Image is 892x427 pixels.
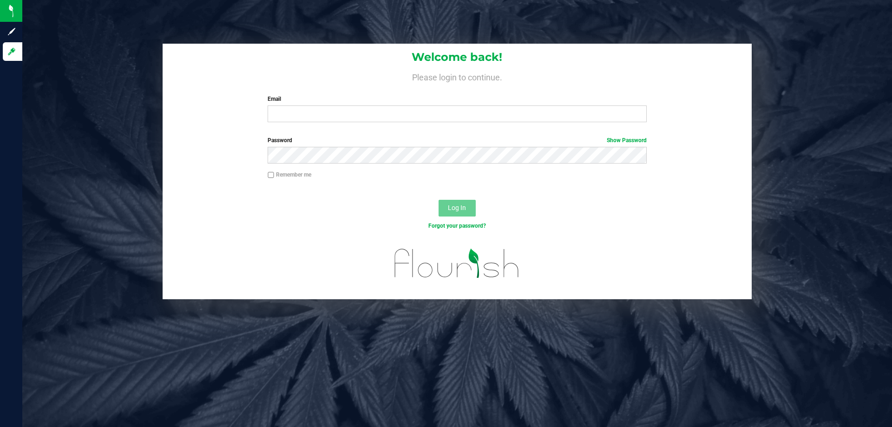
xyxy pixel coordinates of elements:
[268,171,311,179] label: Remember me
[7,27,16,36] inline-svg: Sign up
[163,51,752,63] h1: Welcome back!
[607,137,647,144] a: Show Password
[268,172,274,178] input: Remember me
[268,95,646,103] label: Email
[448,204,466,211] span: Log In
[163,71,752,82] h4: Please login to continue.
[383,240,531,287] img: flourish_logo.svg
[268,137,292,144] span: Password
[439,200,476,217] button: Log In
[428,223,486,229] a: Forgot your password?
[7,47,16,56] inline-svg: Log in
